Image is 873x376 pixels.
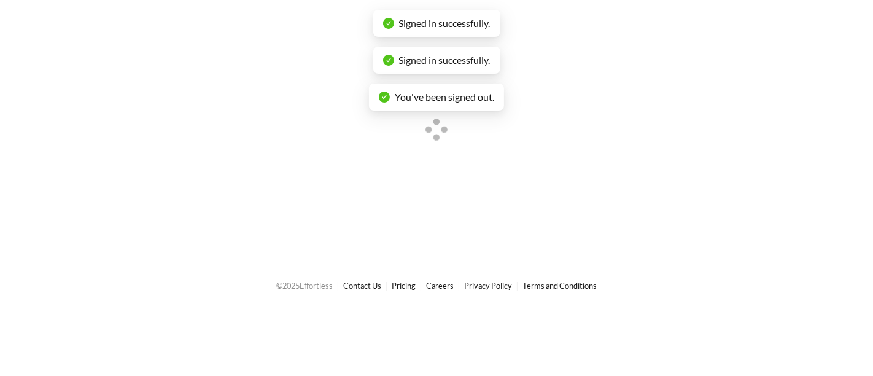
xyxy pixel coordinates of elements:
[383,55,394,66] span: check-circle
[395,91,494,103] span: You've been signed out.
[383,18,394,29] span: check-circle
[276,281,333,291] span: © 2025 Effortless
[343,281,381,291] a: Contact Us
[522,281,597,291] a: Terms and Conditions
[464,281,512,291] a: Privacy Policy
[392,281,416,291] a: Pricing
[426,281,454,291] a: Careers
[399,17,491,29] span: Signed in successfully.
[399,54,491,66] span: Signed in successfully.
[379,92,390,103] span: check-circle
